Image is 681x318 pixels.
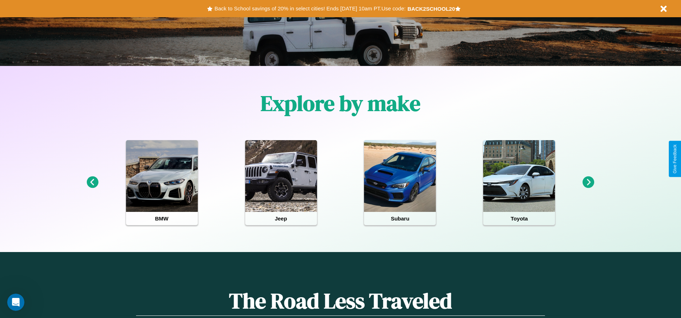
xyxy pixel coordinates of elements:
[245,212,317,225] h4: Jeep
[7,294,24,311] iframe: Intercom live chat
[213,4,407,14] button: Back to School savings of 20% in select cities! Ends [DATE] 10am PT.Use code:
[261,89,420,118] h1: Explore by make
[483,212,555,225] h4: Toyota
[364,212,436,225] h4: Subaru
[126,212,198,225] h4: BMW
[136,286,545,316] h1: The Road Less Traveled
[672,144,677,174] div: Give Feedback
[407,6,455,12] b: BACK2SCHOOL20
